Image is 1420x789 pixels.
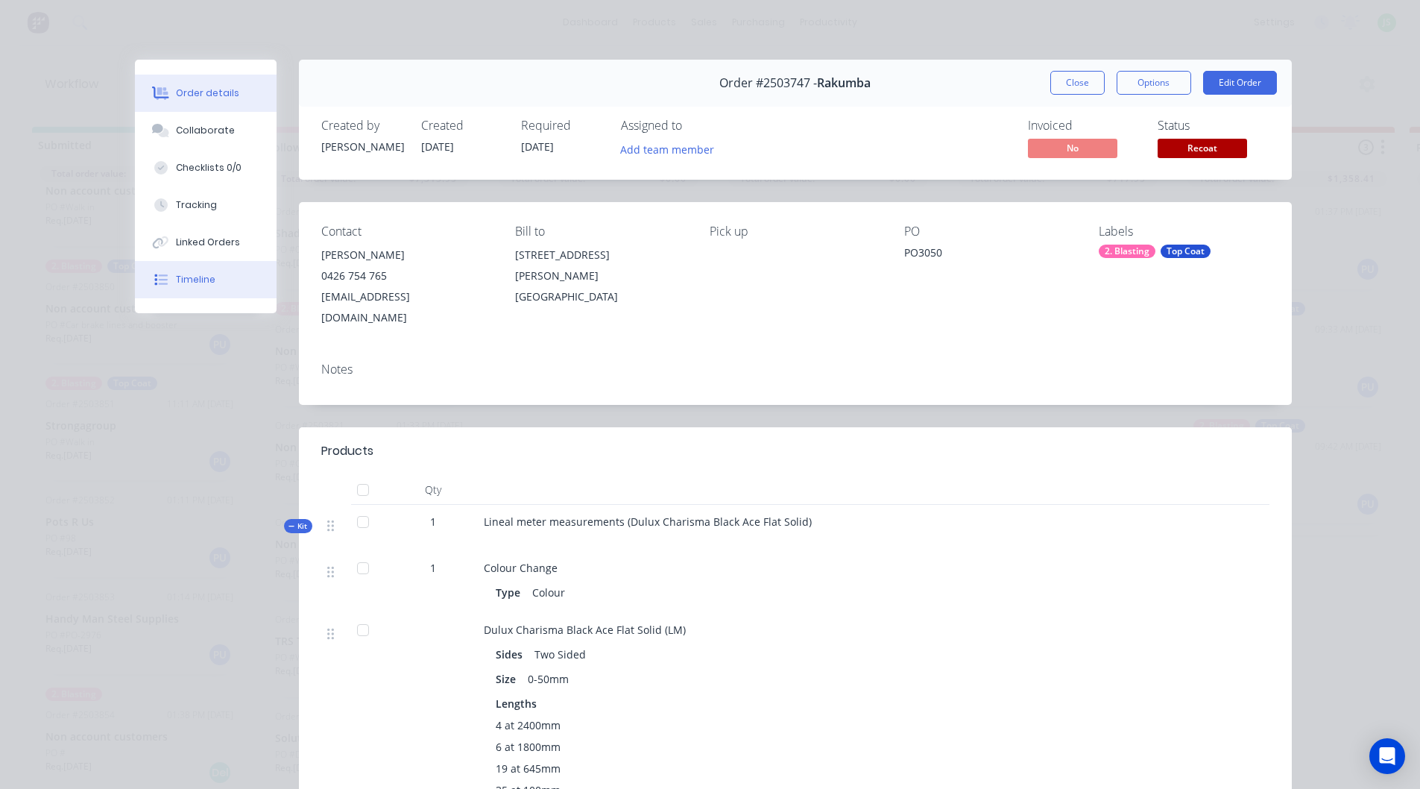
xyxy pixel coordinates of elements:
div: Order details [176,87,239,100]
span: [DATE] [521,139,554,154]
span: 19 at 645mm [496,761,561,776]
span: 4 at 2400mm [496,717,561,733]
div: Invoiced [1028,119,1140,133]
div: Type [496,582,526,603]
span: Kit [288,521,308,532]
span: No [1028,139,1117,157]
div: Assigned to [621,119,770,133]
div: Checklists 0/0 [176,161,242,175]
span: 1 [430,560,436,576]
div: Collaborate [176,124,235,137]
span: Colour Change [484,561,558,575]
div: [PERSON_NAME] [321,139,403,154]
button: Add team member [621,139,722,159]
div: 0-50mm [522,668,575,690]
div: Notes [321,362,1269,377]
div: 0426 754 765 [321,265,492,286]
div: [PERSON_NAME] [321,245,492,265]
span: Recoat [1158,139,1247,157]
div: Timeline [176,273,215,286]
div: Contact [321,224,492,239]
button: Tracking [135,186,277,224]
div: [STREET_ADDRESS][PERSON_NAME][GEOGRAPHIC_DATA] [515,245,686,307]
span: 1 [430,514,436,529]
button: Checklists 0/0 [135,149,277,186]
div: Two Sided [528,644,592,665]
span: [DATE] [421,139,454,154]
div: [EMAIL_ADDRESS][DOMAIN_NAME] [321,286,492,328]
span: Order #2503747 - [719,76,817,90]
div: Qty [388,475,478,505]
div: Size [496,668,522,690]
button: Timeline [135,261,277,298]
div: Kit [284,519,312,533]
div: Pick up [710,224,880,239]
button: Order details [135,75,277,112]
span: Lengths [496,696,537,711]
div: [STREET_ADDRESS][PERSON_NAME] [515,245,686,286]
button: Edit Order [1203,71,1277,95]
span: 6 at 1800mm [496,739,561,755]
div: PO3050 [904,245,1075,265]
div: Labels [1099,224,1269,239]
button: Linked Orders [135,224,277,261]
div: Required [521,119,603,133]
div: Colour [526,582,571,603]
div: Sides [496,644,528,665]
div: Top Coat [1161,245,1211,258]
div: Linked Orders [176,236,240,249]
button: Options [1117,71,1191,95]
span: Rakumba [817,76,871,90]
div: [GEOGRAPHIC_DATA] [515,286,686,307]
div: PO [904,224,1075,239]
div: Bill to [515,224,686,239]
div: 2. Blasting [1099,245,1155,258]
button: Close [1050,71,1105,95]
div: Tracking [176,198,217,212]
div: Products [321,442,373,460]
button: Collaborate [135,112,277,149]
button: Recoat [1158,139,1247,161]
div: Created by [321,119,403,133]
div: Status [1158,119,1269,133]
div: Open Intercom Messenger [1369,738,1405,774]
button: Add team member [612,139,722,159]
div: [PERSON_NAME]0426 754 765[EMAIL_ADDRESS][DOMAIN_NAME] [321,245,492,328]
span: Lineal meter measurements (Dulux Charisma Black Ace Flat Solid) [484,515,812,529]
span: Dulux Charisma Black Ace Flat Solid (LM) [484,623,686,637]
div: Created [421,119,503,133]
